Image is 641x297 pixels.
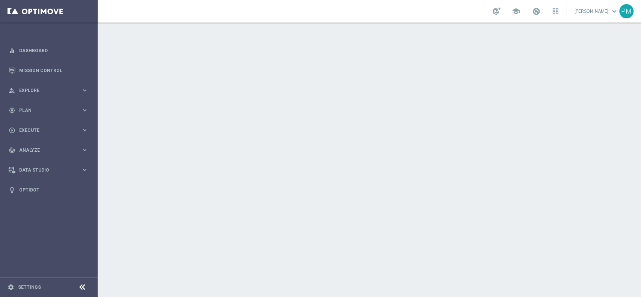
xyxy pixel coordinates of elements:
[9,87,15,94] i: person_search
[9,187,15,193] i: lightbulb
[81,146,88,154] i: keyboard_arrow_right
[9,60,88,80] div: Mission Control
[9,127,81,134] div: Execute
[8,167,89,173] button: Data Studio keyboard_arrow_right
[9,41,88,60] div: Dashboard
[19,168,81,172] span: Data Studio
[19,108,81,113] span: Plan
[9,87,81,94] div: Explore
[18,285,41,289] a: Settings
[19,60,88,80] a: Mission Control
[19,148,81,152] span: Analyze
[9,147,81,154] div: Analyze
[9,107,15,114] i: gps_fixed
[610,7,618,15] span: keyboard_arrow_down
[8,127,89,133] button: play_circle_outline Execute keyboard_arrow_right
[574,6,619,17] a: [PERSON_NAME]keyboard_arrow_down
[619,4,633,18] div: PM
[8,68,89,74] button: Mission Control
[8,284,14,291] i: settings
[19,88,81,93] span: Explore
[19,41,88,60] a: Dashboard
[81,127,88,134] i: keyboard_arrow_right
[8,107,89,113] button: gps_fixed Plan keyboard_arrow_right
[8,147,89,153] button: track_changes Analyze keyboard_arrow_right
[9,147,15,154] i: track_changes
[81,107,88,114] i: keyboard_arrow_right
[19,180,88,200] a: Optibot
[81,87,88,94] i: keyboard_arrow_right
[512,7,520,15] span: school
[9,167,81,173] div: Data Studio
[8,187,89,193] button: lightbulb Optibot
[81,166,88,173] i: keyboard_arrow_right
[9,127,15,134] i: play_circle_outline
[8,87,89,93] button: person_search Explore keyboard_arrow_right
[9,47,15,54] i: equalizer
[8,48,89,54] button: equalizer Dashboard
[19,128,81,133] span: Execute
[9,180,88,200] div: Optibot
[9,107,81,114] div: Plan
